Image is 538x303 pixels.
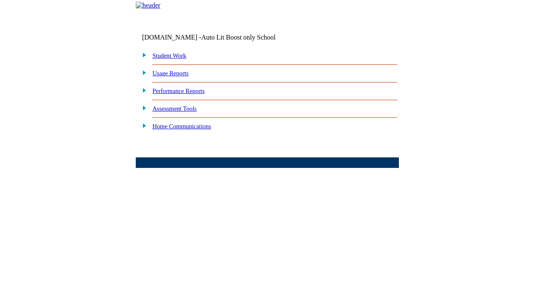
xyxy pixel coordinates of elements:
img: plus.gif [138,104,147,112]
a: Student Work [153,52,186,59]
td: [DOMAIN_NAME] - [142,34,297,41]
a: Assessment Tools [153,105,197,112]
img: plus.gif [138,86,147,94]
a: Usage Reports [153,70,189,77]
img: plus.gif [138,69,147,76]
a: Home Communications [153,123,211,130]
a: Performance Reports [153,88,205,94]
img: header [136,2,161,9]
img: plus.gif [138,51,147,58]
img: plus.gif [138,122,147,129]
nobr: Auto Lit Boost only School [201,34,276,41]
